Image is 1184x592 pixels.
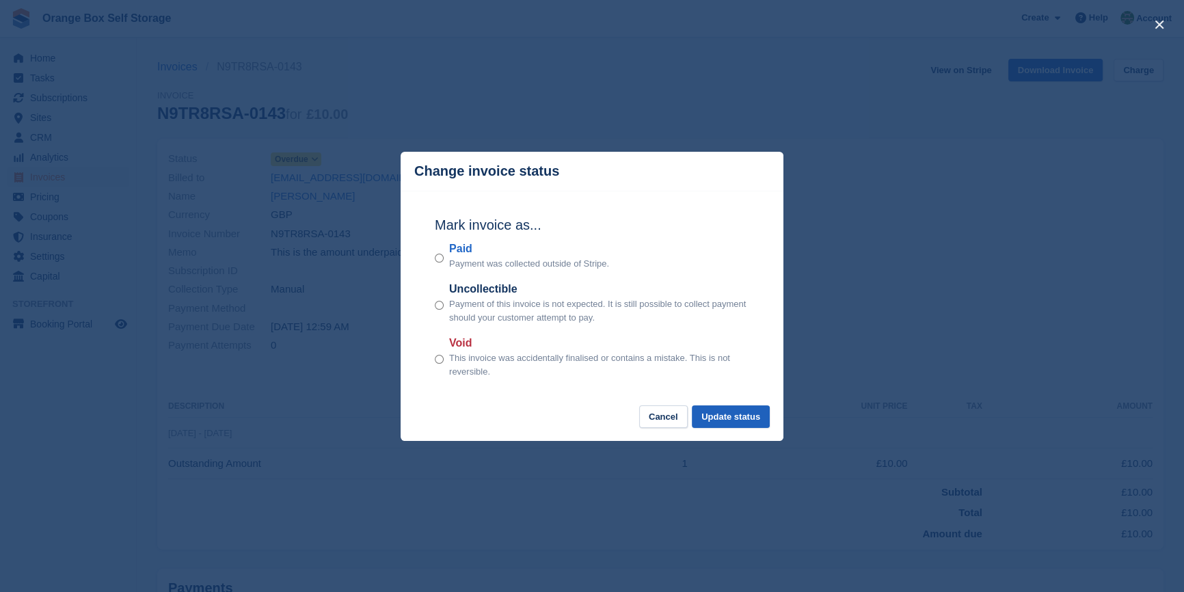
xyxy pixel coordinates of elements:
button: Cancel [639,405,688,428]
button: close [1148,14,1170,36]
p: This invoice was accidentally finalised or contains a mistake. This is not reversible. [449,351,749,378]
p: Change invoice status [414,163,559,179]
h2: Mark invoice as... [435,215,749,235]
p: Payment was collected outside of Stripe. [449,257,609,271]
label: Paid [449,241,609,257]
p: Payment of this invoice is not expected. It is still possible to collect payment should your cust... [449,297,749,324]
label: Void [449,335,749,351]
button: Update status [692,405,770,428]
label: Uncollectible [449,281,749,297]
